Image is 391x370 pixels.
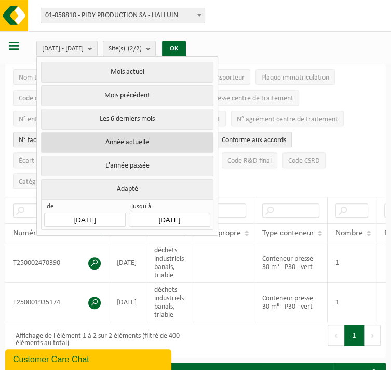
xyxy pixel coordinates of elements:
[10,327,191,352] div: Affichage de l'élément 1 à 2 sur 2 éléments (filtré de 400 éléments au total)
[19,116,121,123] span: N° entreprise centre de traitement
[5,347,173,370] iframe: chat widget
[19,178,95,186] span: Catégorie CSRD ESRS E5-5
[44,202,125,213] span: de
[109,283,146,322] td: [DATE]
[162,41,186,57] button: OK
[13,132,55,147] button: N° factureN° facture: Activate to sort
[42,41,84,57] span: [DATE] - [DATE]
[335,229,363,237] span: Nombre
[237,116,338,123] span: N° agrément centre de traitement
[328,243,376,283] td: 1
[13,90,102,106] button: Code centre de traitementCode centre de traitement: Activate to sort
[19,157,105,165] span: Écart par rapport aux accords
[146,283,192,322] td: déchets industriels banals, triable
[41,85,213,106] button: Mois précédent
[216,132,292,147] button: Conforme aux accords : Activate to sort
[5,283,109,322] td: T250001935174
[222,152,277,168] button: Code R&D finalCode R&amp;D final: Activate to sort
[231,111,344,126] button: N° agrément centre de traitementN° agrément centre de traitement: Activate to sort
[261,74,329,82] span: Plaque immatriculation
[19,95,97,103] span: Code centre de traitement
[41,132,213,153] button: Année actuelle
[13,173,100,189] button: Catégorie CSRD ESRS E5-5Catégorie CSRD ESRS E5-5: Activate to sort
[41,109,213,130] button: Les 6 derniers mois
[146,243,192,283] td: déchets industriels banals, triable
[328,283,376,322] td: 1
[255,69,335,85] button: Plaque immatriculationPlaque immatriculation: Activate to sort
[282,152,326,168] button: Code CSRDCode CSRD: Activate to sort
[227,157,272,165] span: Code R&D final
[41,156,213,176] button: L'année passée
[5,243,109,283] td: T250002470390
[344,325,365,346] button: 1
[254,283,328,322] td: Conteneur presse 30 m³ - P30 - vert
[128,45,142,52] count: (2/2)
[222,136,286,144] span: Conforme aux accords
[129,202,210,213] span: jusqu'à
[41,62,213,83] button: Mois actuel
[19,74,72,82] span: Nom transporteur
[262,229,314,237] span: Type conteneur
[254,243,328,283] td: Conteneur presse 30 m³ - P30 - vert
[207,95,293,103] span: Adresse centre de traitement
[41,8,205,23] span: 01-058810 - PIDY PRODUCTION SA - HALLUIN
[109,41,142,57] span: Site(s)
[13,111,127,126] button: N° entreprise centre de traitementN° entreprise centre de traitement: Activate to sort
[41,179,213,199] button: Adapté
[201,90,299,106] button: Adresse centre de traitementAdresse centre de traitement: Activate to sort
[13,69,77,85] button: Nom transporteurNom transporteur: Activate to sort
[109,243,146,283] td: [DATE]
[328,325,344,346] button: Previous
[200,229,241,237] span: Nom propre
[19,136,49,144] span: N° facture
[13,229,72,237] span: Numéro de tâche
[365,325,381,346] button: Next
[36,41,98,56] button: [DATE] - [DATE]
[13,152,111,168] button: Écart par rapport aux accordsÉcart par rapport aux accords: Activate to sort
[288,157,320,165] span: Code CSRD
[103,41,156,56] button: Site(s)(2/2)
